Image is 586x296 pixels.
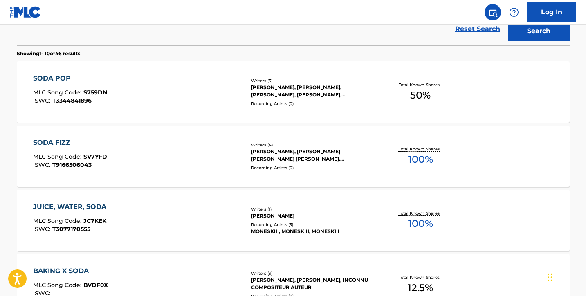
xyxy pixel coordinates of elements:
span: SV7YFD [83,153,107,160]
span: T9166506043 [52,161,92,168]
div: SODA POP [33,74,107,83]
a: Public Search [485,4,501,20]
span: ISWC : [33,225,52,233]
a: Reset Search [451,20,504,38]
span: T3344841896 [52,97,92,104]
a: JUICE, WATER, SODAMLC Song Code:JC7KEKISWC:T3077170555Writers (1)[PERSON_NAME]Recording Artists (... [17,190,570,251]
div: Writers ( 5 ) [251,78,375,84]
span: 100 % [408,216,433,231]
div: Recording Artists ( 3 ) [251,222,375,228]
span: MLC Song Code : [33,153,83,160]
span: T3077170555 [52,225,90,233]
a: SODA POPMLC Song Code:S759DNISWC:T3344841896Writers (5)[PERSON_NAME], [PERSON_NAME], [PERSON_NAME... [17,61,570,123]
div: Recording Artists ( 0 ) [251,165,375,171]
img: MLC Logo [10,6,41,18]
p: Total Known Shares: [399,146,442,152]
div: Writers ( 3 ) [251,270,375,276]
div: [PERSON_NAME], [PERSON_NAME], [PERSON_NAME], [PERSON_NAME], [PERSON_NAME] [PERSON_NAME] [251,84,375,99]
div: Drag [548,265,552,289]
span: JC7KEK [83,217,106,224]
div: [PERSON_NAME], [PERSON_NAME] [PERSON_NAME] [PERSON_NAME], [PERSON_NAME] [251,148,375,163]
span: ISWC : [33,161,52,168]
div: [PERSON_NAME] [251,212,375,220]
div: Writers ( 4 ) [251,142,375,148]
div: Recording Artists ( 0 ) [251,101,375,107]
iframe: Chat Widget [545,257,586,296]
a: SODA FIZZMLC Song Code:SV7YFDISWC:T9166506043Writers (4)[PERSON_NAME], [PERSON_NAME] [PERSON_NAME... [17,126,570,187]
button: Search [508,21,570,41]
p: Total Known Shares: [399,210,442,216]
div: [PERSON_NAME], [PERSON_NAME], INCONNU COMPOSITEUR AUTEUR [251,276,375,291]
span: MLC Song Code : [33,89,83,96]
div: JUICE, WATER, SODA [33,202,110,212]
a: Log In [527,2,576,22]
span: ISWC : [33,97,52,104]
div: SODA FIZZ [33,138,107,148]
div: Writers ( 1 ) [251,206,375,212]
p: Total Known Shares: [399,82,442,88]
div: BAKING X SODA [33,266,108,276]
div: Help [506,4,522,20]
span: S759DN [83,89,107,96]
span: BVDF0X [83,281,108,289]
span: 12.5 % [408,280,433,295]
img: help [509,7,519,17]
img: search [488,7,498,17]
span: MLC Song Code : [33,217,83,224]
div: MONESKIII, MONESKIII, MONESKIII [251,228,375,235]
span: MLC Song Code : [33,281,83,289]
span: 100 % [408,152,433,167]
p: Total Known Shares: [399,274,442,280]
span: 50 % [410,88,431,103]
p: Showing 1 - 10 of 46 results [17,50,80,57]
